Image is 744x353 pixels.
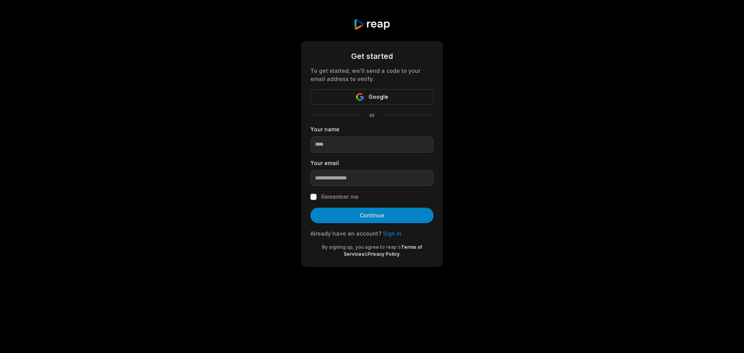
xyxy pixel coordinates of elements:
span: or [363,111,381,119]
div: To get started, we'll send a code to your email address to verify. [310,67,434,83]
a: Sign in [383,230,401,237]
button: Continue [310,208,434,223]
img: reap [353,19,390,30]
a: Privacy Policy [367,251,400,257]
label: Your name [310,125,434,133]
label: Remember me [321,192,358,201]
span: & [364,251,367,257]
div: Get started [310,50,434,62]
label: Your email [310,159,434,167]
span: By signing up, you agree to reap's [322,244,401,250]
span: Already have an account? [310,230,381,237]
span: Google [369,92,388,102]
span: . [400,251,401,257]
button: Google [310,89,434,105]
